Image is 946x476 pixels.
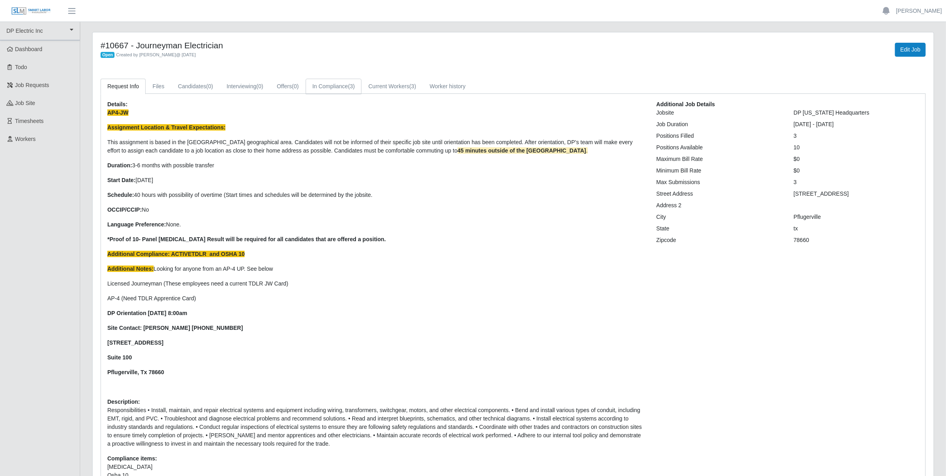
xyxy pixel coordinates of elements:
div: Address 2 [650,201,788,210]
div: [DATE] - [DATE] [788,120,925,129]
a: Files [146,79,171,94]
div: Max Submissions [650,178,788,186]
h4: #10667 - Journeyman Electrician [101,40,577,50]
a: [PERSON_NAME] [896,7,942,15]
span: Todo [15,64,27,70]
div: DP [US_STATE] Headquarters [788,109,925,117]
span: (3) [409,83,416,89]
div: Job Duration [650,120,788,129]
div: 10 [788,143,925,152]
p: None. [107,220,644,229]
span: Timesheets [15,118,44,124]
a: Offers [270,79,306,94]
span: (0) [292,83,299,89]
strong: Additional Notes: [107,266,154,272]
div: Positions Available [650,143,788,152]
div: Pflugerville [788,213,925,221]
div: [STREET_ADDRESS] [788,190,925,198]
span: . [458,147,588,154]
span: job site [15,100,36,106]
strong: Assignment Location & Travel Expectations: [107,124,225,131]
strong: [STREET_ADDRESS] [107,339,164,346]
strong: TDLR and OSHA 10 [192,251,245,257]
span: (3) [348,83,355,89]
p: Responsibilities • Install, maintain, and repair electrical systems and equipment including wirin... [107,406,644,448]
div: tx [788,224,925,233]
span: (0) [257,83,263,89]
p: 3-6 months with possible transfer [107,161,644,170]
div: 3 [788,178,925,186]
a: Worker history [423,79,472,94]
div: 78660 [788,236,925,244]
p: 40 hours with possibility of overtime (Start times and schedules will be determined by the jobsite. [107,191,644,199]
div: $0 [788,167,925,175]
b: Compliance items: [107,455,157,462]
div: 3 [788,132,925,140]
div: Jobsite [650,109,788,117]
div: City [650,213,788,221]
a: Request Info [101,79,146,94]
span: Job Requests [15,82,49,88]
strong: DP Orientation [DATE] 8:00am [107,310,187,316]
strong: Additional Compliance: ACTIVE [107,251,192,257]
strong: 45 minutes outside of the [GEOGRAPHIC_DATA] [458,147,586,154]
div: Positions Filled [650,132,788,140]
strong: Suite 100 [107,354,132,361]
strong: *Proof of 10- Panel [MEDICAL_DATA] Result will be required for all candidates that are offered a ... [107,236,386,242]
span: (0) [206,83,213,89]
strong: AP4-JW [107,109,128,116]
p: Licensed Journeyman (These employees need a current TDLR JW Card) [107,280,644,288]
b: Description: [107,399,140,405]
p: [DATE] [107,176,644,184]
strong: Start Date: [107,177,136,183]
span: Workers [15,136,36,142]
div: Zipcode [650,236,788,244]
p: AP-4 (Need TDLR Apprentice Card) [107,294,644,303]
a: In Compliance [306,79,362,94]
a: Interviewing [220,79,270,94]
div: Minimum Bill Rate [650,167,788,175]
div: $0 [788,155,925,163]
li: [MEDICAL_DATA] [107,463,644,471]
img: SLM Logo [11,7,51,16]
b: Additional Job Details [656,101,715,107]
strong: Pflugerville, Tx 78660 [107,369,164,375]
div: Street Address [650,190,788,198]
a: Current Workers [361,79,423,94]
strong: Schedule: [107,192,134,198]
div: Maximum Bill Rate [650,155,788,163]
strong: Language Preference: [107,221,166,228]
span: Open [101,52,115,58]
strong: Duration: [107,162,132,169]
strong: Site Contact: [PERSON_NAME] [PHONE_NUMBER] [107,325,243,331]
strong: OCCIP/CCIP: [107,206,142,213]
p: Looking for anyone from an AP-4 UP. See below [107,265,644,273]
span: Created by [PERSON_NAME] @ [DATE] [116,52,196,57]
span: Dashboard [15,46,43,52]
a: Candidates [171,79,220,94]
p: This assignment is based in the [GEOGRAPHIC_DATA] geographical area. Candidates will not be infor... [107,138,644,155]
div: State [650,224,788,233]
a: Edit Job [895,43,926,57]
b: Details: [107,101,128,107]
p: No [107,206,644,214]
